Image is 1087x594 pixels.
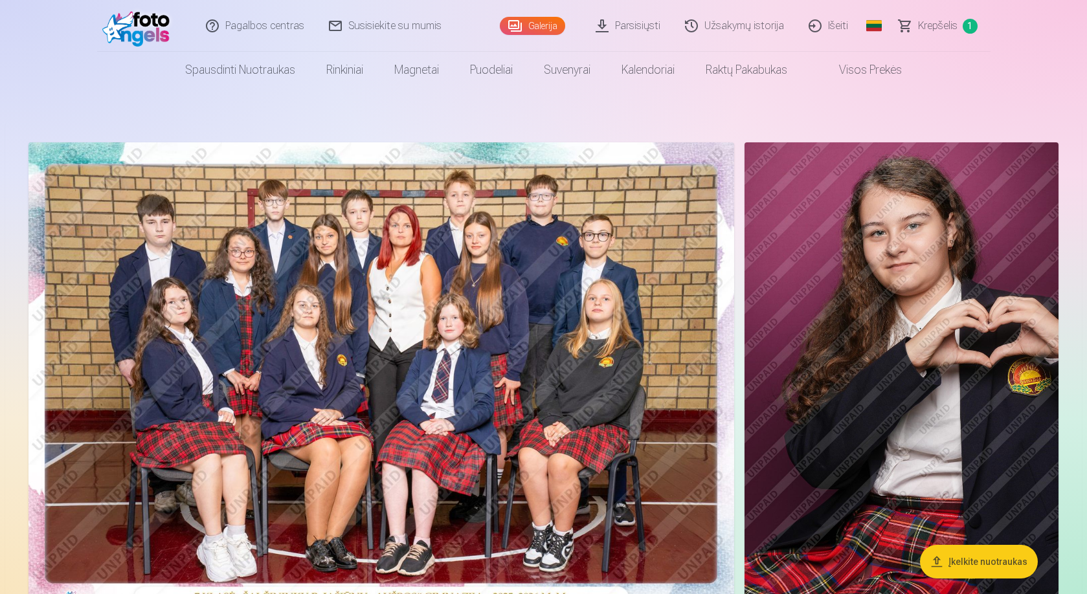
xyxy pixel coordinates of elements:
a: Rinkiniai [311,52,379,88]
img: /fa2 [102,5,177,47]
a: Visos prekės [803,52,917,88]
a: Raktų pakabukas [690,52,803,88]
a: Spausdinti nuotraukas [170,52,311,88]
a: Galerija [500,17,565,35]
a: Puodeliai [454,52,528,88]
a: Kalendoriai [606,52,690,88]
span: 1 [963,19,978,34]
button: Įkelkite nuotraukas [920,545,1038,578]
a: Magnetai [379,52,454,88]
span: Krepšelis [918,18,958,34]
a: Suvenyrai [528,52,606,88]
